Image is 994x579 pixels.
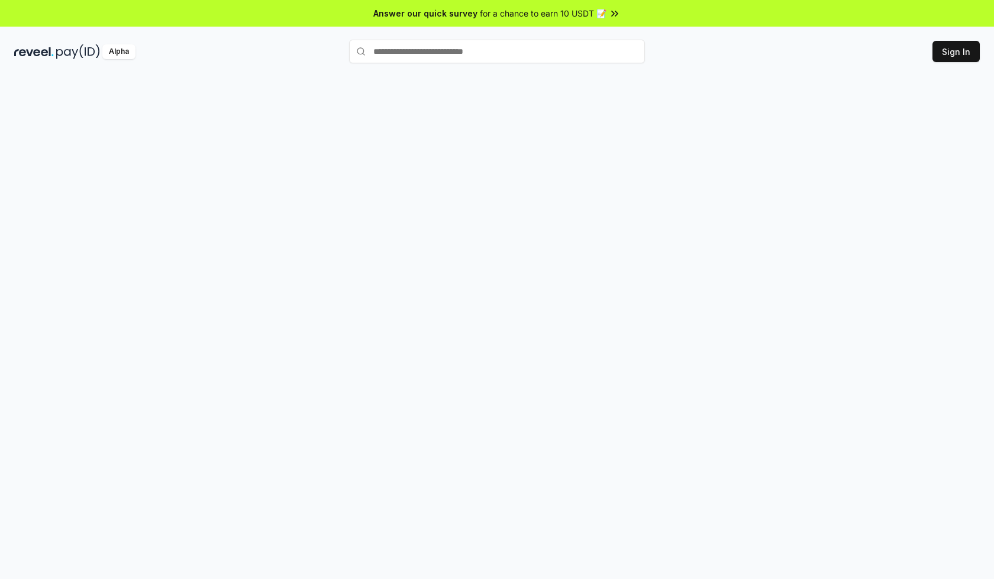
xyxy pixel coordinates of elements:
[56,44,100,59] img: pay_id
[932,41,980,62] button: Sign In
[373,7,477,20] span: Answer our quick survey
[480,7,606,20] span: for a chance to earn 10 USDT 📝
[14,44,54,59] img: reveel_dark
[102,44,135,59] div: Alpha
